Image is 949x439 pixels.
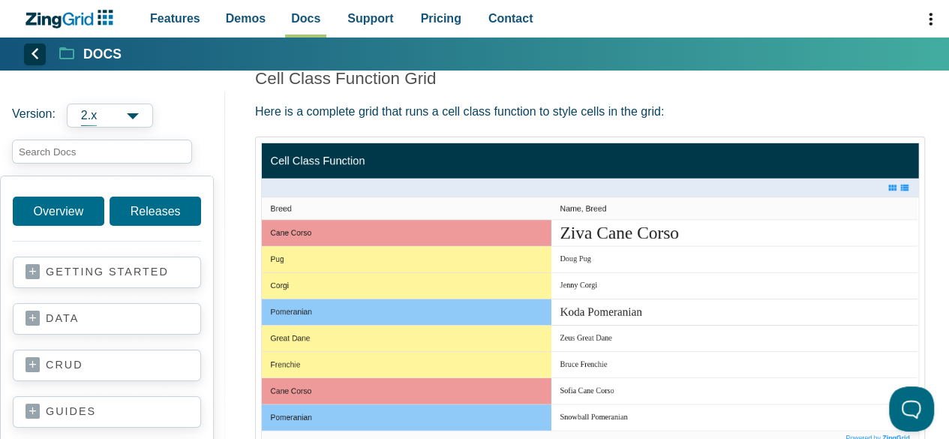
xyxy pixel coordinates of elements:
[421,8,461,29] span: Pricing
[26,358,188,373] a: crud
[255,69,436,88] a: Cell Class Function Grid
[24,10,121,29] a: ZingChart Logo. Click to return to the homepage
[150,8,200,29] span: Features
[12,140,192,164] input: search input
[26,311,188,326] a: data
[347,8,393,29] span: Support
[12,104,213,128] label: Versions
[255,101,925,122] p: Here is a complete grid that runs a cell class function to style cells in the grid:
[59,45,122,63] a: Docs
[13,197,104,226] a: Overview
[12,104,56,128] span: Version:
[110,197,201,226] a: Releases
[889,386,934,431] iframe: Help Scout Beacon - Open
[83,48,122,62] strong: Docs
[291,8,320,29] span: Docs
[488,8,533,29] span: Contact
[26,404,188,419] a: guides
[26,265,188,280] a: getting started
[226,8,266,29] span: Demos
